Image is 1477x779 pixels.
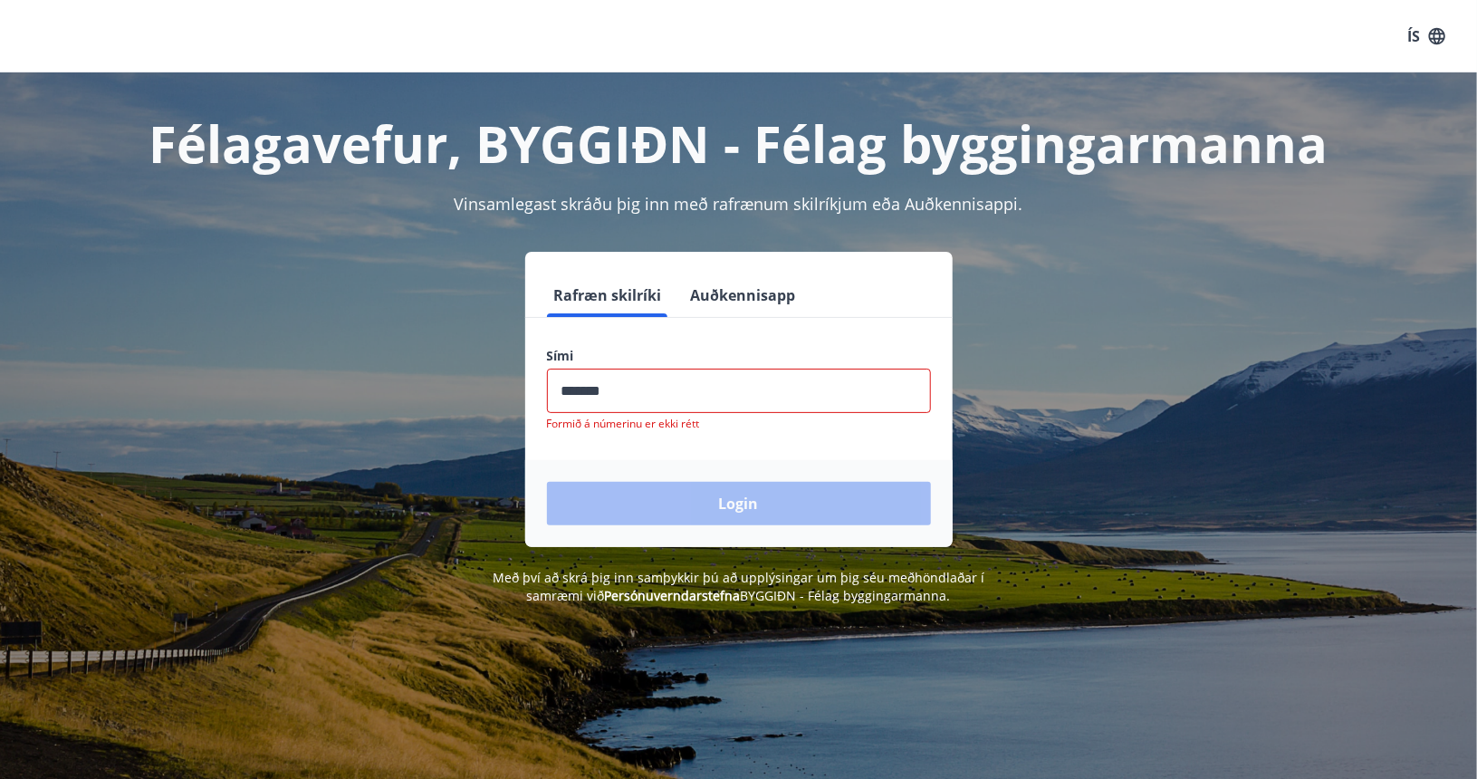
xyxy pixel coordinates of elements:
[493,569,984,604] span: Með því að skrá þig inn samþykkir þú að upplýsingar um þig séu meðhöndlaðar í samræmi við BYGGIÐN...
[455,193,1023,215] span: Vinsamlegast skráðu þig inn með rafrænum skilríkjum eða Auðkennisappi.
[547,274,669,317] button: Rafræn skilríki
[1397,20,1455,53] button: ÍS
[547,347,931,365] label: Sími
[547,417,931,431] p: Formið á númerinu er ekki rétt
[605,587,741,604] a: Persónuverndarstefna
[684,274,803,317] button: Auðkennisapp
[109,109,1369,178] h1: Félagavefur, BYGGIÐN - Félag byggingarmanna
